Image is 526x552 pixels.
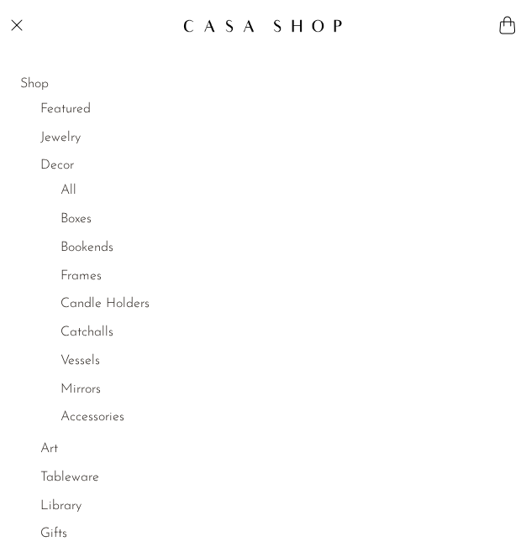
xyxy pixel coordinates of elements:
[60,237,113,259] a: Bookends
[60,209,92,231] a: Boxes
[60,294,150,315] a: Candle Holders
[40,177,150,432] ul: Decor
[60,351,100,372] a: Vessels
[40,439,58,461] a: Art
[60,322,113,344] a: Catchalls
[40,523,67,545] a: Gifts
[40,99,91,121] a: Featured
[60,379,101,401] a: Mirrors
[40,128,81,149] a: Jewelry
[40,496,82,518] a: Library
[60,407,124,429] a: Accessories
[40,155,74,177] a: Decor
[40,467,99,489] a: Tableware
[60,180,76,202] a: All
[60,266,102,288] a: Frames
[20,74,49,96] a: Shop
